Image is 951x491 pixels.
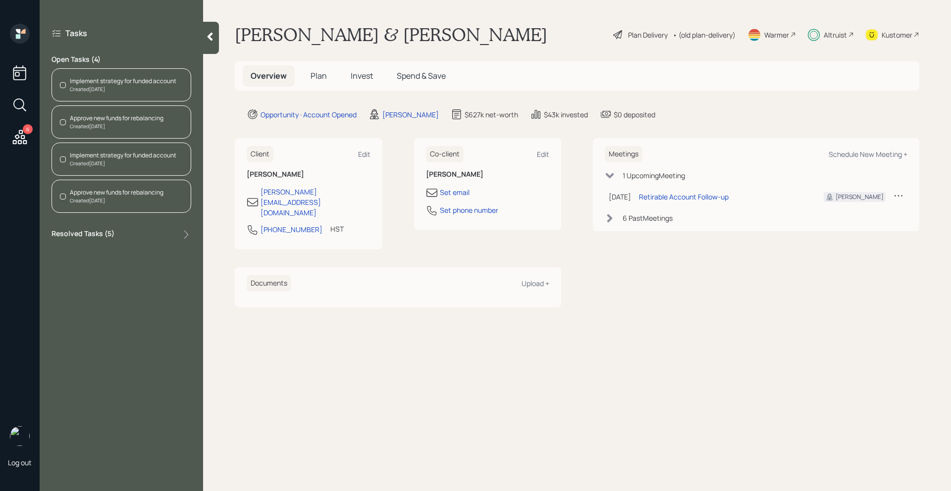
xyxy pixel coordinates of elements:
[235,24,547,46] h1: [PERSON_NAME] & [PERSON_NAME]
[628,30,668,40] div: Plan Delivery
[609,192,631,202] div: [DATE]
[829,149,907,159] div: Schedule New Meeting +
[70,188,163,197] div: Approve new funds for rebalancing
[673,30,736,40] div: • (old plan-delivery)
[605,146,642,162] h6: Meetings
[23,124,33,134] div: 6
[330,224,344,234] div: HST
[522,279,549,288] div: Upload +
[52,54,191,64] label: Open Tasks ( 4 )
[247,146,273,162] h6: Client
[261,109,357,120] div: Opportunity · Account Opened
[261,187,370,218] div: [PERSON_NAME][EMAIL_ADDRESS][DOMAIN_NAME]
[65,28,87,39] label: Tasks
[639,192,729,202] div: Retirable Account Follow-up
[247,170,370,179] h6: [PERSON_NAME]
[311,70,327,81] span: Plan
[52,229,114,241] label: Resolved Tasks ( 5 )
[251,70,287,81] span: Overview
[614,109,655,120] div: $0 deposited
[70,114,163,123] div: Approve new funds for rebalancing
[8,458,32,467] div: Log out
[247,275,291,292] h6: Documents
[824,30,847,40] div: Altruist
[70,160,176,167] div: Created [DATE]
[882,30,912,40] div: Kustomer
[544,109,588,120] div: $43k invested
[261,224,322,235] div: [PHONE_NUMBER]
[70,197,163,204] div: Created [DATE]
[836,193,884,201] div: [PERSON_NAME]
[70,123,163,130] div: Created [DATE]
[70,86,176,93] div: Created [DATE]
[70,151,176,160] div: Implement strategy for funded account
[537,149,549,159] div: Edit
[426,146,464,162] h6: Co-client
[440,187,470,197] div: Set email
[351,70,373,81] span: Invest
[382,109,439,120] div: [PERSON_NAME]
[10,426,30,446] img: michael-russo-headshot.png
[623,170,685,181] div: 1 Upcoming Meeting
[397,70,446,81] span: Spend & Save
[623,213,673,223] div: 6 Past Meeting s
[465,109,518,120] div: $627k net-worth
[70,77,176,86] div: Implement strategy for funded account
[440,205,498,215] div: Set phone number
[764,30,789,40] div: Warmer
[426,170,550,179] h6: [PERSON_NAME]
[358,149,370,159] div: Edit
